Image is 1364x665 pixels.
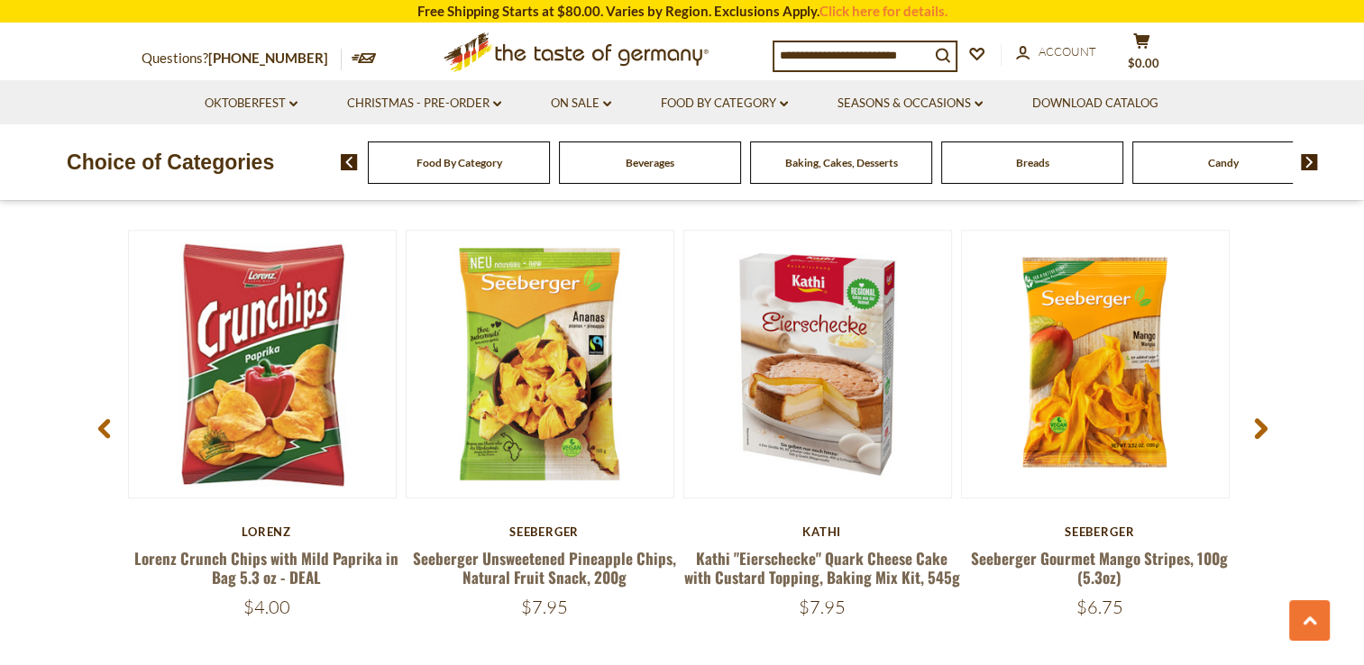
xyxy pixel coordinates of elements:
a: Christmas - PRE-ORDER [347,94,501,114]
div: Seeberger [961,524,1239,539]
a: On Sale [551,94,611,114]
img: previous arrow [341,154,358,170]
a: Account [1016,42,1096,62]
span: $4.00 [243,596,290,618]
a: Seeberger Unsweetened Pineapple Chips, Natural Fruit Snack, 200g [413,547,676,588]
a: Beverages [626,156,674,169]
a: Candy [1208,156,1239,169]
a: Click here for details. [819,3,947,19]
img: next arrow [1301,154,1318,170]
div: Lorenz [128,524,406,539]
span: Account [1039,44,1096,59]
img: Kathi "Eierschecke" Quark Cheese Cake with Custard Topping, Baking Mix Kit, 545g [684,231,951,497]
span: $7.95 [521,596,568,618]
a: Oktoberfest [205,94,298,114]
a: Seeberger Gourmet Mango Stripes, 100g (5.3oz) [971,547,1228,588]
img: Lorenz Crunch Chips with Mild Paprika in Bag 5.3 oz - DEAL [129,231,396,497]
span: $7.95 [799,596,846,618]
p: Questions? [142,47,342,70]
a: Food By Category [661,94,788,114]
a: Food By Category [417,156,502,169]
a: Kathi "Eierschecke" Quark Cheese Cake with Custard Topping, Baking Mix Kit, 545g [684,547,960,588]
div: Kathi [683,524,961,539]
a: Baking, Cakes, Desserts [785,156,898,169]
span: $0.00 [1128,56,1159,70]
div: Seeberger [406,524,683,539]
a: Lorenz Crunch Chips with Mild Paprika in Bag 5.3 oz - DEAL [134,547,398,588]
img: Seeberger Unsweetened Pineapple Chips, Natural Fruit Snack, 200g [407,231,673,497]
button: $0.00 [1115,32,1169,77]
a: [PHONE_NUMBER] [208,50,328,66]
span: $6.75 [1076,596,1123,618]
a: Seasons & Occasions [838,94,983,114]
a: Breads [1016,156,1049,169]
img: Seeberger Gourmet Mango Stripes, 100g (5.3oz) [962,231,1229,497]
a: Download Catalog [1032,94,1158,114]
